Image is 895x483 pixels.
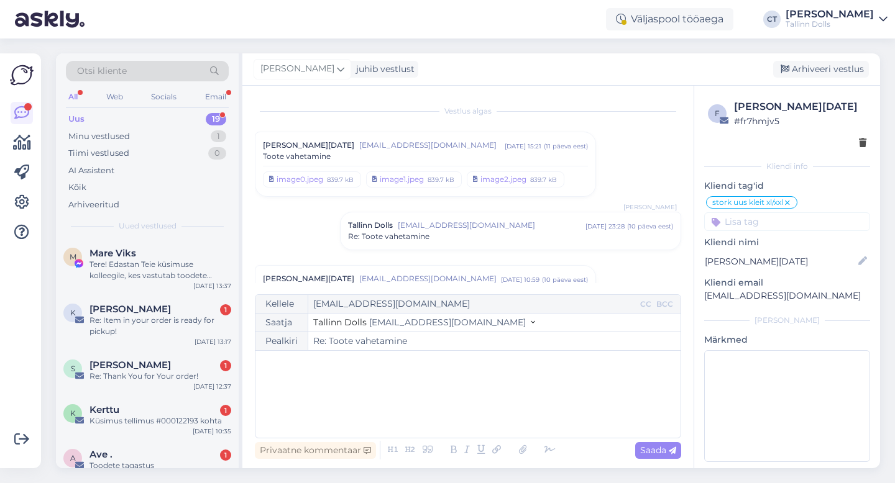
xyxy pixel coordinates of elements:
[208,147,226,160] div: 0
[104,89,126,105] div: Web
[704,179,870,192] p: Kliendi tag'id
[89,259,231,281] div: Tere! Edastan Teie küsimuse kolleegile, kes vastutab toodete mõõtude ja kohandamise eest. Ta võta...
[704,333,870,346] p: Märkmed
[398,220,585,231] span: [EMAIL_ADDRESS][DOMAIN_NAME]
[70,453,76,463] span: A
[704,289,870,302] p: [EMAIL_ADDRESS][DOMAIN_NAME]
[70,409,76,418] span: K
[480,174,526,185] div: image2.jpeg
[786,19,874,29] div: Tallinn Dolls
[623,202,677,212] span: [PERSON_NAME]
[426,174,456,185] div: 839.7 kB
[704,161,870,172] div: Kliendi info
[255,106,681,117] div: Vestlus algas
[704,236,870,249] p: Kliendi nimi
[255,332,308,350] div: Pealkiri
[89,404,119,415] span: Kerttu
[89,460,231,471] div: Toodete tagastus
[704,315,870,326] div: [PERSON_NAME]
[70,308,76,317] span: K
[277,174,323,185] div: image0.jpeg
[89,359,171,371] span: Sirli Olde
[193,382,231,391] div: [DATE] 12:37
[348,231,429,242] span: Re: Toote vahetamine
[68,113,85,125] div: Uus
[89,304,171,315] span: Külliki Saar
[255,442,376,459] div: Privaatne kommentaar
[68,165,114,177] div: AI Assistent
[715,109,720,118] span: f
[351,63,415,76] div: juhib vestlust
[77,65,127,78] span: Otsi kliente
[359,273,501,284] span: [EMAIL_ADDRESS][DOMAIN_NAME]
[220,304,231,315] div: 1
[89,315,231,337] div: Re: Item in your order is ready for pickup!
[734,99,866,114] div: [PERSON_NAME][DATE]
[313,316,535,329] button: Tallinn Dolls [EMAIL_ADDRESS][DOMAIN_NAME]
[68,181,86,194] div: Kõik
[654,299,676,310] div: BCC
[359,140,505,151] span: [EMAIL_ADDRESS][DOMAIN_NAME]
[263,151,331,162] span: Toote vahetamine
[380,174,424,185] div: image1.jpeg
[313,317,367,328] span: Tallinn Dolls
[734,114,866,128] div: # fr7hmjv5
[263,140,354,151] span: [PERSON_NAME][DATE]
[712,199,783,206] span: stork uus kleit xl/xxl
[89,415,231,427] div: Küsimus tellimus #000122193 kohta
[68,130,130,143] div: Minu vestlused
[203,89,229,105] div: Email
[501,275,539,284] div: [DATE] 10:59
[66,89,80,105] div: All
[255,295,308,313] div: Kellele
[704,212,870,231] input: Lisa tag
[70,252,76,261] span: M
[786,9,888,29] a: [PERSON_NAME]Tallinn Dolls
[786,9,874,19] div: [PERSON_NAME]
[704,276,870,289] p: Kliendi email
[544,142,588,151] div: ( 11 päeva eest )
[606,8,733,30] div: Väljaspool tööaega
[529,174,558,185] div: 839.7 kB
[585,222,625,231] div: [DATE] 23:28
[255,314,308,332] div: Saatja
[369,317,526,328] span: [EMAIL_ADDRESS][DOMAIN_NAME]
[119,220,177,232] span: Uued vestlused
[263,273,354,284] span: [PERSON_NAME][DATE]
[193,281,231,291] div: [DATE] 13:37
[195,337,231,346] div: [DATE] 13:17
[638,299,654,310] div: CC
[211,130,226,143] div: 1
[10,63,34,87] img: Askly Logo
[542,275,588,284] div: ( 10 päeva eest )
[220,360,231,371] div: 1
[89,248,136,259] span: Mare Viks
[149,89,179,105] div: Socials
[220,449,231,461] div: 1
[71,364,75,373] span: S
[348,220,393,231] span: Tallinn Dolls
[308,332,681,350] input: Write subject here...
[763,11,781,28] div: CT
[640,445,676,456] span: Saada
[308,295,638,313] input: Recepient...
[705,255,856,268] input: Lisa nimi
[89,449,112,460] span: Ave .
[326,174,355,185] div: 839.7 kB
[773,61,869,78] div: Arhiveeri vestlus
[220,405,231,416] div: 1
[260,62,334,76] span: [PERSON_NAME]
[193,427,231,436] div: [DATE] 10:35
[206,113,226,125] div: 19
[68,147,129,160] div: Tiimi vestlused
[89,371,231,382] div: Re: Thank You for Your order!
[627,222,673,231] div: ( 10 päeva eest )
[505,142,541,151] div: [DATE] 15:21
[68,199,119,211] div: Arhiveeritud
